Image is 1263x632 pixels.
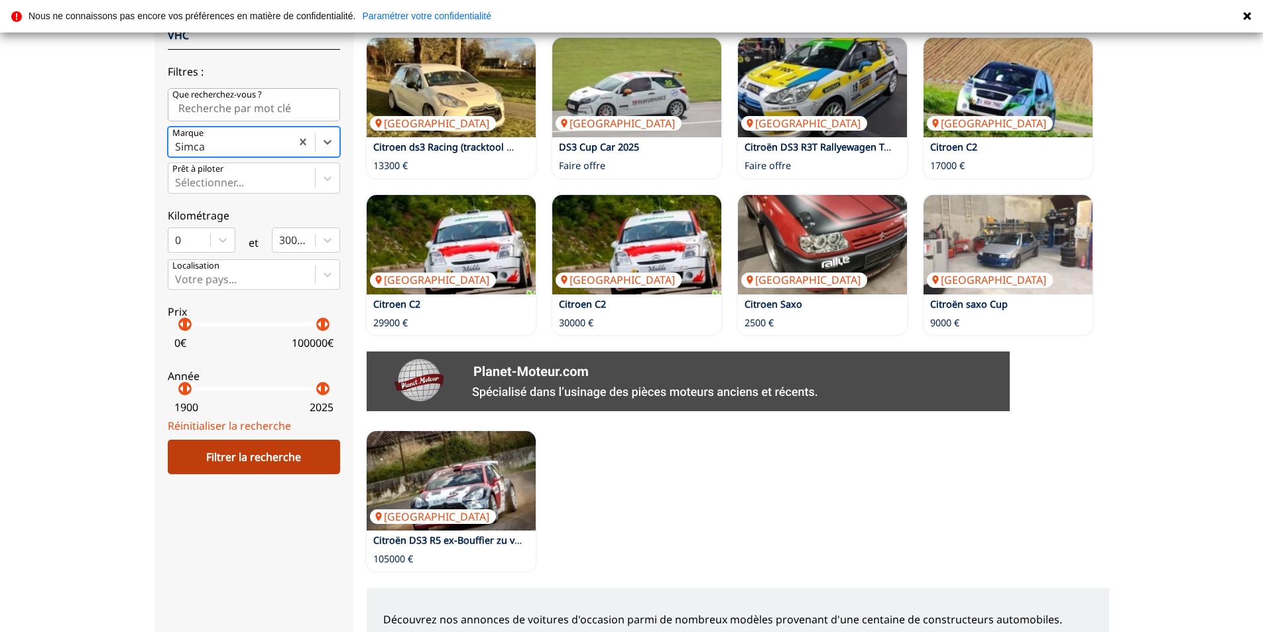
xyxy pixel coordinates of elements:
p: 9000 € [930,316,959,330]
p: [GEOGRAPHIC_DATA] [927,116,1053,131]
p: Filtres : [168,64,340,79]
a: Citroën DS3 R5 ex-Bouffier zu verkaufen![GEOGRAPHIC_DATA] [367,431,536,531]
p: Faire offre [559,159,605,172]
a: Citroën DS3 R5 ex-Bouffier zu verkaufen! [373,534,558,546]
input: 0 [175,234,178,246]
input: 300000 [279,234,282,246]
a: Citroen Saxo[GEOGRAPHIC_DATA] [738,195,907,294]
p: arrow_right [318,381,334,397]
p: [GEOGRAPHIC_DATA] [370,116,496,131]
p: arrow_right [180,316,196,332]
a: Citroen Saxo [745,298,802,310]
p: arrow_left [174,381,190,397]
div: Filtrer la recherche [168,440,340,474]
a: Citroën DS3 R3T Rallyewagen Top Zustand[GEOGRAPHIC_DATA] [738,38,907,137]
a: Paramétrer votre confidentialité [362,11,491,21]
p: [GEOGRAPHIC_DATA] [370,273,496,287]
img: Citroën DS3 R3T Rallyewagen Top Zustand [738,38,907,137]
input: Prêt à piloterSélectionner... [175,176,178,188]
input: Que recherchez-vous ? [168,88,340,121]
p: et [249,235,259,250]
p: Découvrez nos annonces de voitures d'occasion parmi de nombreux modèles provenant d'une centaine ... [383,612,1093,627]
p: Localisation [172,260,219,272]
p: arrow_right [318,316,334,332]
p: [GEOGRAPHIC_DATA] [556,116,682,131]
p: [GEOGRAPHIC_DATA] [556,273,682,287]
p: Prix [168,304,340,319]
img: Citroen C2 [924,38,1093,137]
img: Citroen C2 [552,195,721,294]
a: Citroen ds3 Racing (tracktool Motorsport) [373,141,561,153]
a: Citroën saxo Cup [930,298,1008,310]
p: Nous ne connaissons pas encore vos préférences en matière de confidentialité. [29,11,355,21]
a: Citroen C2[GEOGRAPHIC_DATA] [552,195,721,294]
p: [GEOGRAPHIC_DATA] [370,509,496,524]
p: Que recherchez-vous ? [172,89,262,101]
p: 100000 € [292,336,333,350]
p: Faire offre [745,159,791,172]
a: Citroen C2 [373,298,420,310]
a: Citroën DS3 R3T Rallyewagen Top Zustand [745,141,935,153]
img: Citroen ds3 Racing (tracktool Motorsport) [367,38,536,137]
p: [GEOGRAPHIC_DATA] [741,273,867,287]
a: VHC [168,28,189,42]
p: 105000 € [373,552,413,566]
p: 2500 € [745,316,774,330]
p: 1900 [174,400,198,414]
p: 17000 € [930,159,965,172]
p: [GEOGRAPHIC_DATA] [927,273,1053,287]
img: Citroën DS3 R5 ex-Bouffier zu verkaufen! [367,431,536,531]
p: Marque [172,127,204,139]
img: Citroen Saxo [738,195,907,294]
img: Citroën saxo Cup [924,195,1093,294]
a: DS3 Cup Car 2025[GEOGRAPHIC_DATA] [552,38,721,137]
a: Citroen ds3 Racing (tracktool Motorsport)[GEOGRAPHIC_DATA] [367,38,536,137]
a: Citroen C2[GEOGRAPHIC_DATA] [924,38,1093,137]
a: Citroen C2 [930,141,977,153]
p: 29900 € [373,316,408,330]
a: Citroen C2[GEOGRAPHIC_DATA] [367,195,536,294]
a: Réinitialiser la recherche [168,418,291,433]
a: DS3 Cup Car 2025 [559,141,639,153]
p: arrow_right [180,381,196,397]
p: arrow_left [312,381,328,397]
input: Votre pays... [175,273,178,285]
p: Prêt à piloter [172,163,223,175]
a: Citroën saxo Cup[GEOGRAPHIC_DATA] [924,195,1093,294]
p: [GEOGRAPHIC_DATA] [741,116,867,131]
p: 0 € [174,336,186,350]
a: Citroen C2 [559,298,606,310]
p: Année [168,369,340,383]
img: Citroen C2 [367,195,536,294]
img: DS3 Cup Car 2025 [552,38,721,137]
p: 2025 [310,400,333,414]
p: arrow_left [312,316,328,332]
p: 13300 € [373,159,408,172]
p: Kilométrage [168,208,340,223]
p: 30000 € [559,316,593,330]
p: arrow_left [174,316,190,332]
